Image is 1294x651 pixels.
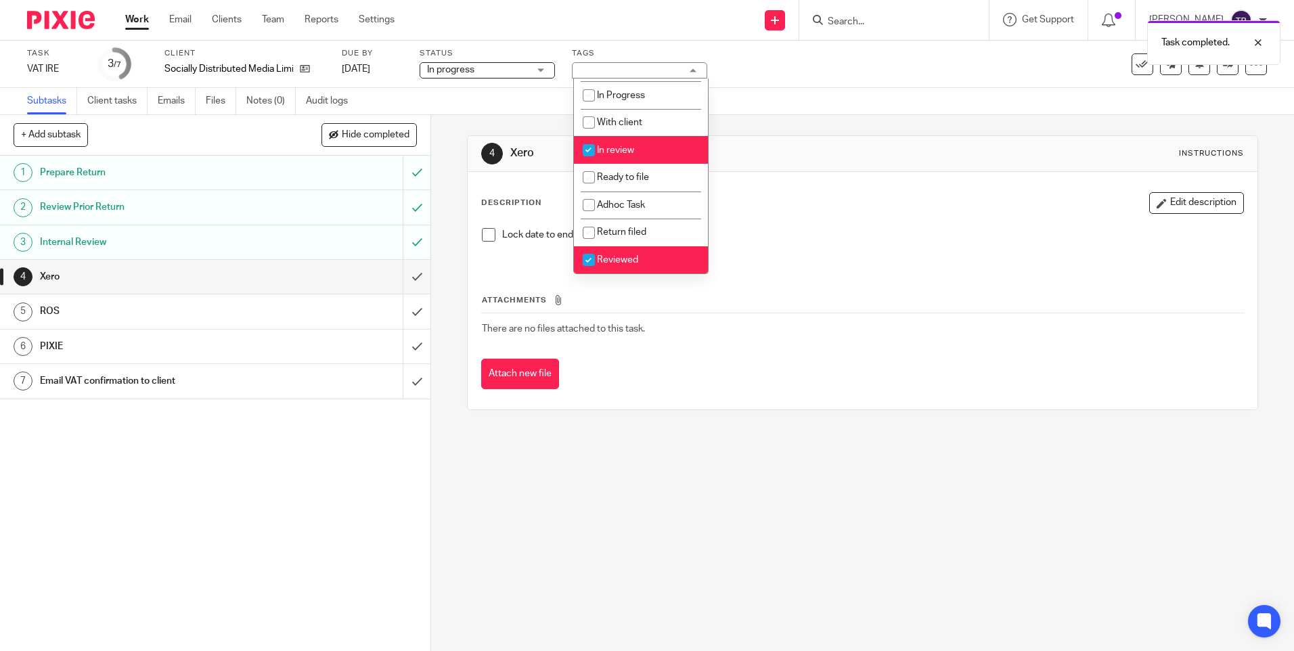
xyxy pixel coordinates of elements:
[420,48,555,59] label: Status
[597,255,638,265] span: Reviewed
[481,143,503,164] div: 4
[40,232,273,252] h1: Internal Review
[206,88,236,114] a: Files
[482,296,547,304] span: Attachments
[482,324,645,334] span: There are no files attached to this task.
[1230,9,1252,31] img: svg%3E
[169,13,192,26] a: Email
[262,13,284,26] a: Team
[158,88,196,114] a: Emails
[1179,148,1244,159] div: Instructions
[481,359,559,389] button: Attach new file
[597,173,649,182] span: Ready to file
[40,267,273,287] h1: Xero
[27,11,95,29] img: Pixie
[125,13,149,26] a: Work
[597,118,642,127] span: With client
[246,88,296,114] a: Notes (0)
[27,62,81,76] div: VAT IRE
[572,48,707,59] label: Tags
[14,267,32,286] div: 4
[108,56,121,72] div: 3
[510,146,891,160] h1: Xero
[359,13,395,26] a: Settings
[40,162,273,183] h1: Prepare Return
[40,197,273,217] h1: Review Prior Return
[164,48,325,59] label: Client
[14,372,32,390] div: 7
[342,64,370,74] span: [DATE]
[1161,36,1230,49] p: Task completed.
[14,233,32,252] div: 3
[14,123,88,146] button: + Add subtask
[427,65,474,74] span: In progress
[40,371,273,391] h1: Email VAT confirmation to client
[306,88,358,114] a: Audit logs
[502,228,1243,242] p: Lock date to end of VAT period
[597,145,634,155] span: In review
[597,91,645,100] span: In Progress
[597,227,646,237] span: Return filed
[40,336,273,357] h1: PIXIE
[1149,192,1244,214] button: Edit description
[212,13,242,26] a: Clients
[14,163,32,182] div: 1
[481,198,541,208] p: Description
[342,48,403,59] label: Due by
[164,62,293,76] p: Socially Distributed Media Limited
[597,200,645,210] span: Adhoc Task
[342,130,409,141] span: Hide completed
[321,123,417,146] button: Hide completed
[14,198,32,217] div: 2
[27,88,77,114] a: Subtasks
[14,302,32,321] div: 5
[87,88,148,114] a: Client tasks
[114,61,121,68] small: /7
[305,13,338,26] a: Reports
[40,301,273,321] h1: ROS
[14,337,32,356] div: 6
[27,48,81,59] label: Task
